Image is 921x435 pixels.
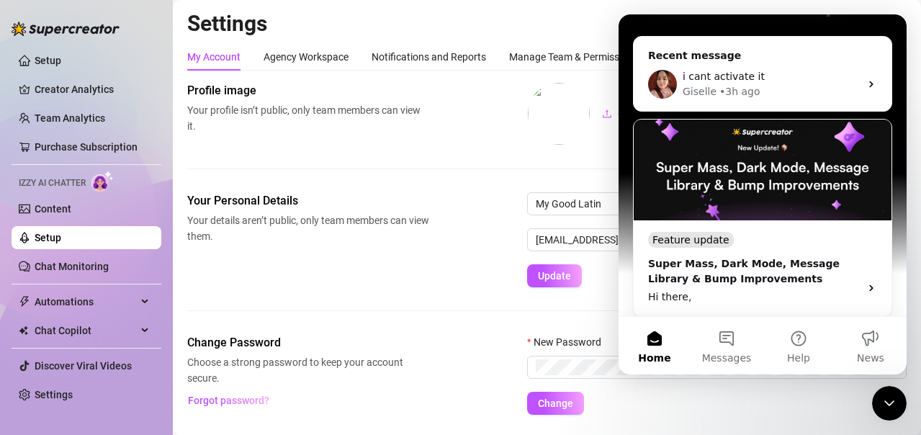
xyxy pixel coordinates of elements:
a: Settings [35,389,73,400]
span: Change Password [187,334,429,351]
button: Update [527,264,582,287]
span: thunderbolt [19,296,30,308]
span: Your Personal Details [187,192,429,210]
span: upload [602,109,612,119]
img: logo-BBDzfeDw.svg [12,22,120,36]
span: Your details aren’t public, only team members can view them. [187,212,429,244]
div: Agency Workspace [264,49,349,65]
iframe: Intercom live chat [619,14,907,375]
input: New Password [536,359,873,375]
span: Change [538,398,573,409]
span: Your profile isn’t public, only team members can view it. [187,102,429,134]
a: Discover Viral Videos [35,360,132,372]
span: Chat Copilot [35,319,137,342]
img: AI Chatter [91,171,114,192]
a: Chat Monitoring [35,261,109,272]
button: Forgot password? [187,389,269,412]
span: Automations [35,290,137,313]
div: My Account [187,49,241,65]
input: Enter name [527,192,907,215]
div: Notifications and Reports [372,49,486,65]
a: Setup [35,232,61,243]
a: Setup [35,55,61,66]
a: Purchase Subscription [35,141,138,153]
img: Chat Copilot [19,326,28,336]
span: Change [618,108,653,120]
span: Forgot password? [188,395,269,406]
span: Update [538,270,571,282]
input: Enter new email [527,228,907,251]
iframe: Intercom live chat [872,386,907,421]
span: Izzy AI Chatter [19,176,86,190]
span: Choose a strong password to keep your account secure. [187,354,429,386]
h2: Settings [187,10,907,37]
div: Manage Team & Permissions [509,49,638,65]
span: Profile image [187,82,429,99]
button: Change [590,102,665,125]
button: Change [527,392,584,415]
a: Team Analytics [35,112,105,124]
a: Content [35,203,71,215]
label: New Password [527,334,611,350]
img: profilePics%2F2rOk4R143defuz1Mb4GYbrJjofs2.png [528,83,590,145]
a: Creator Analytics [35,78,150,101]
